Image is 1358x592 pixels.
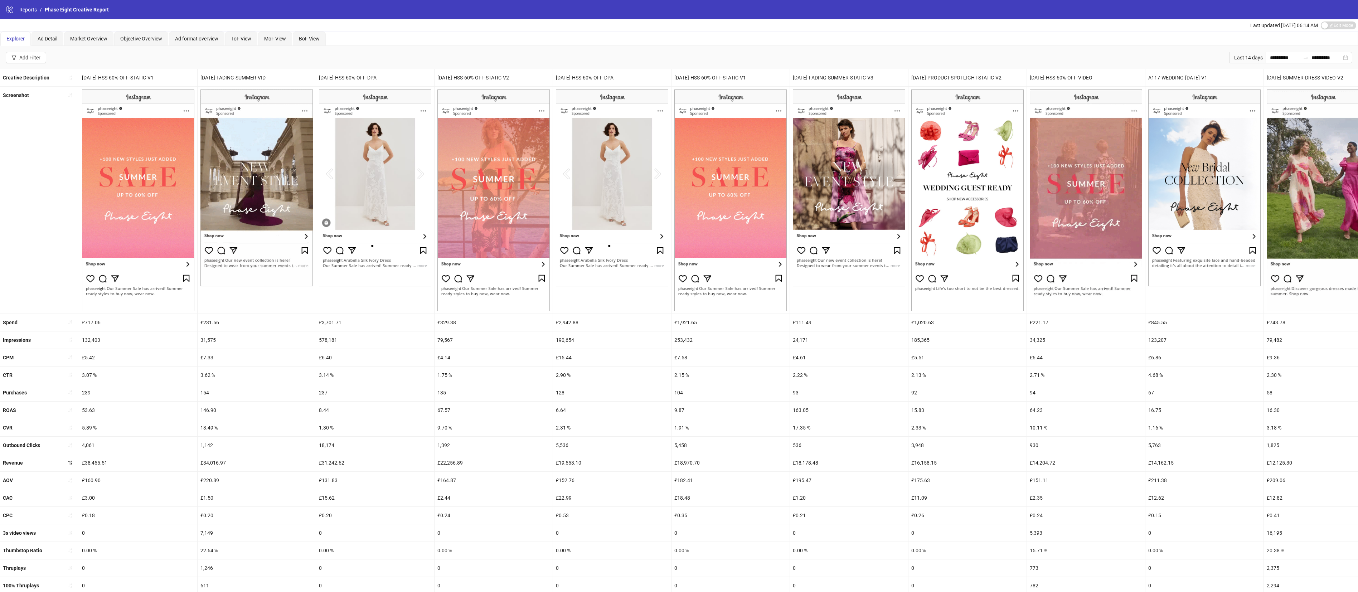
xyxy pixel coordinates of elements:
[79,349,197,366] div: £5.42
[790,507,908,524] div: £0.21
[553,69,671,86] div: [DATE]-HSS-60%-OFF-DPA
[1145,454,1264,471] div: £14,162.15
[316,524,434,542] div: 0
[3,530,36,536] b: 3s video views
[68,583,73,588] span: sort-ascending
[120,36,162,42] span: Objective Overview
[1145,331,1264,349] div: 123,207
[3,442,40,448] b: Outbound Clicks
[553,367,671,384] div: 2.90 %
[198,489,316,506] div: £1.50
[435,349,553,366] div: £4.14
[908,472,1027,489] div: £175.63
[1145,384,1264,401] div: 67
[556,89,668,286] img: Screenshot 6921751094506
[790,542,908,559] div: 0.00 %
[198,524,316,542] div: 7,149
[671,542,790,559] div: 0.00 %
[45,7,109,13] span: Phase Eight Creative Report
[79,419,197,436] div: 5.89 %
[671,367,790,384] div: 2.15 %
[553,384,671,401] div: 128
[1145,437,1264,454] div: 5,763
[1027,559,1145,577] div: 773
[1027,69,1145,86] div: [DATE]-HSS-60%-OFF-VIDEO
[908,454,1027,471] div: £16,158.15
[175,36,218,42] span: Ad format overview
[553,524,671,542] div: 0
[40,6,42,14] li: /
[68,320,73,325] span: sort-ascending
[198,331,316,349] div: 31,575
[79,314,197,331] div: £717.06
[671,507,790,524] div: £0.35
[3,513,13,518] b: CPC
[231,36,251,42] span: ToF View
[908,314,1027,331] div: £1,020.63
[1145,524,1264,542] div: 0
[79,542,197,559] div: 0.00 %
[1027,314,1145,331] div: £221.17
[790,349,908,366] div: £4.61
[3,583,39,588] b: 100% Thruplays
[1145,402,1264,419] div: 16.75
[3,390,27,396] b: Purchases
[908,349,1027,366] div: £5.51
[1145,367,1264,384] div: 4.68 %
[908,331,1027,349] div: 185,365
[68,93,73,98] span: sort-ascending
[435,524,553,542] div: 0
[198,542,316,559] div: 22.64 %
[435,69,553,86] div: [DATE]-HSS-60%-OFF-STATIC-V2
[68,478,73,483] span: sort-ascending
[1145,489,1264,506] div: £12.62
[671,454,790,471] div: £18,970.70
[79,559,197,577] div: 0
[316,419,434,436] div: 1.30 %
[198,437,316,454] div: 1,142
[674,89,787,310] img: Screenshot 6922389096306
[79,384,197,401] div: 239
[553,542,671,559] div: 0.00 %
[790,489,908,506] div: £1.20
[435,419,553,436] div: 9.70 %
[68,530,73,535] span: sort-ascending
[198,472,316,489] div: £220.89
[3,425,13,431] b: CVR
[790,402,908,419] div: 163.05
[1027,349,1145,366] div: £6.44
[435,507,553,524] div: £0.24
[68,425,73,430] span: sort-ascending
[553,419,671,436] div: 2.31 %
[435,314,553,331] div: £329.38
[316,384,434,401] div: 237
[908,507,1027,524] div: £0.26
[316,454,434,471] div: £31,242.62
[1030,89,1142,310] img: Screenshot 6922397454906
[1148,89,1261,286] img: Screenshot 6921681211306
[3,548,42,553] b: Thumbstop Ratio
[1027,331,1145,349] div: 34,325
[18,6,38,14] a: Reports
[38,36,57,42] span: Ad Detail
[435,384,553,401] div: 135
[3,372,13,378] b: CTR
[79,402,197,419] div: 53.63
[553,314,671,331] div: £2,942.88
[908,69,1027,86] div: [DATE]-PRODUCT-SPOTLIGHT-STATIC-V2
[908,542,1027,559] div: 0.00 %
[1027,524,1145,542] div: 5,393
[1027,507,1145,524] div: £0.24
[198,507,316,524] div: £0.20
[79,437,197,454] div: 4,061
[3,460,23,466] b: Revenue
[1250,23,1318,28] span: Last updated [DATE] 06:14 AM
[198,402,316,419] div: 146.90
[316,367,434,384] div: 3.14 %
[264,36,286,42] span: MoF View
[316,69,434,86] div: [DATE]-HSS-60%-OFF-DPA
[1230,52,1266,63] div: Last 14 days
[553,489,671,506] div: £22.99
[790,472,908,489] div: £195.47
[553,349,671,366] div: £15.44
